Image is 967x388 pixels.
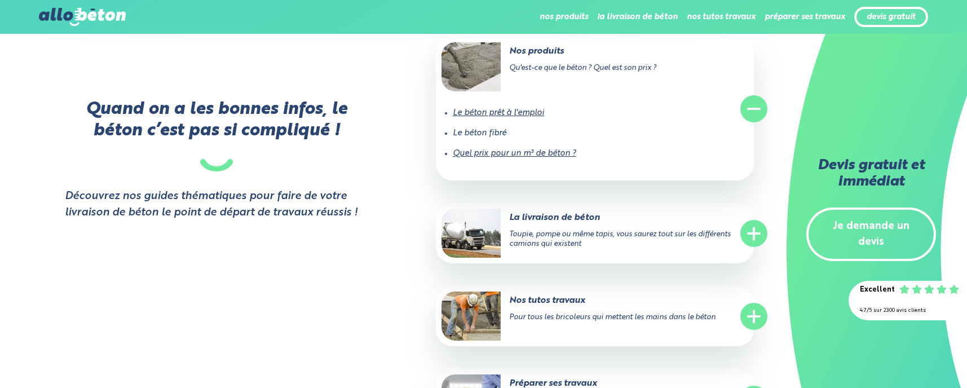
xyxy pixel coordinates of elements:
p: Nos tutos travaux [441,294,703,307]
a: Le béton prêt à l'emploi [453,109,544,117]
li: préparer ses travaux [765,3,845,30]
p: La livraison de béton [441,211,703,224]
img: La livraison de béton [441,209,501,258]
p: Quand on a les bonnes infos, le béton c’est pas si compliqué ! [65,99,368,171]
img: allobéton [39,8,126,26]
span: Qu'est-ce que le béton ? Quel est son prix ? [509,64,656,72]
span: Toupie, pompe ou même tapis, vous saurez tout sur les différents camions qui existent [509,231,731,248]
span: Pour tous les bricoleurs qui mettent les mains dans le béton [509,314,716,321]
p: Nos produits [441,45,703,58]
li: nos tutos travaux [687,3,756,30]
img: Nos produits [441,42,501,91]
li: nos produits [540,3,588,30]
li: la livraison de béton [597,3,678,30]
strong: Découvrez nos guides thématiques pour faire de votre livraison de béton le point de départ de tra... [65,188,368,221]
a: Quel prix pour un m³ de béton ? [453,149,576,157]
li: Le béton fibré [453,123,737,143]
img: Nos tutos travaux [441,292,501,341]
a: devis gratuit [867,12,916,22]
